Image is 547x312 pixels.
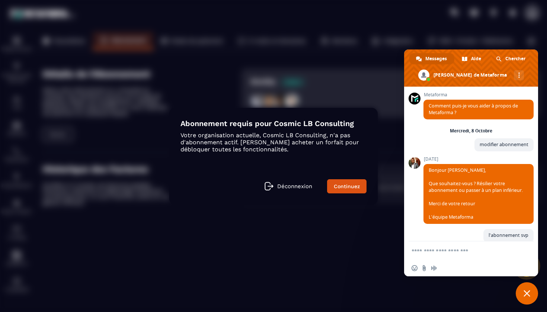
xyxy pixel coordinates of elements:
span: modifier abonnement [480,141,528,148]
span: l'abonnement svp [489,232,528,238]
a: Continuez [327,179,367,193]
span: Aide [471,53,481,64]
span: Envoyer un fichier [421,265,427,271]
div: Mercredi, 8 Octobre [450,129,492,133]
span: Insérer un emoji [412,265,418,271]
div: Chercher [489,53,533,64]
span: Comment puis-je vous aider à propos de Metaforma ? [429,103,518,116]
p: Votre organisation actuelle, Cosmic LB Consulting, n'a pas d'abonnement actif. [PERSON_NAME] ache... [180,132,367,153]
a: Déconnexion [265,182,312,191]
span: Metaforma [423,92,534,97]
textarea: Entrez votre message... [412,248,514,254]
span: Chercher [505,53,525,64]
p: Déconnexion [277,183,312,190]
span: Bonjour [PERSON_NAME], Que souhaitez-vous ? Résilier votre abonnement ou passer à un plan inférie... [429,167,523,220]
div: Messages [409,53,454,64]
div: Autres canaux [514,70,524,80]
h4: Abonnement requis pour Cosmic LB Consulting [180,119,367,128]
div: Fermer le chat [516,282,538,305]
div: Aide [455,53,489,64]
span: [DATE] [423,157,534,162]
span: Messages [425,53,447,64]
span: Message audio [431,265,437,271]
